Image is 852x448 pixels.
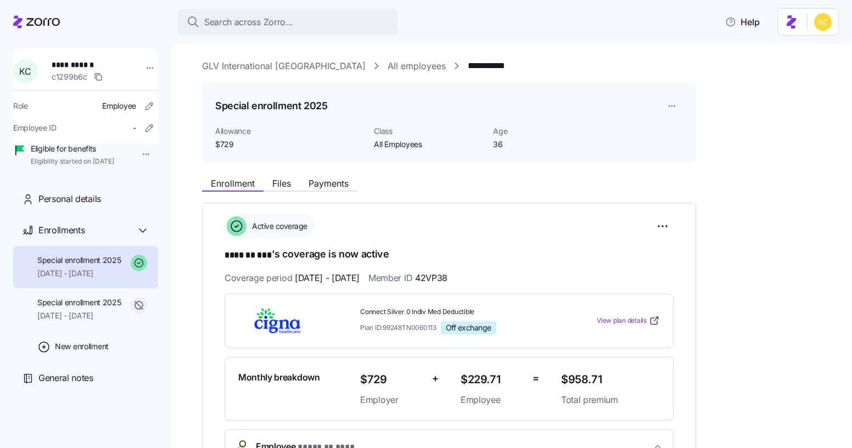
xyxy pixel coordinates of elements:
[360,371,423,389] span: $729
[31,157,114,166] span: Eligibility started on [DATE]
[461,393,524,407] span: Employee
[204,15,293,29] span: Search across Zorro...
[597,315,660,326] a: View plan details
[215,99,328,113] h1: Special enrollment 2025
[52,71,87,82] span: c1299b6c
[38,192,101,206] span: Personal details
[225,271,360,285] span: Coverage period
[446,323,491,333] span: Off exchange
[368,271,447,285] span: Member ID
[360,323,436,332] span: Plan ID: 99248TN0060113
[432,371,439,387] span: +
[388,59,446,73] a: All employees
[225,247,674,262] h1: 's coverage is now active
[360,307,552,317] span: Connect Silver 0 Indiv Med Deductible
[38,371,93,385] span: General notes
[561,393,660,407] span: Total premium
[725,15,760,29] span: Help
[309,179,349,188] span: Payments
[532,371,539,387] span: =
[37,310,121,321] span: [DATE] - [DATE]
[249,221,307,232] span: Active coverage
[493,126,603,137] span: Age
[38,223,85,237] span: Enrollments
[37,255,121,266] span: Special enrollment 2025
[374,126,484,137] span: Class
[597,316,647,326] span: View plan details
[178,9,397,35] button: Search across Zorro...
[360,393,423,407] span: Employer
[31,143,114,154] span: Eligible for benefits
[37,268,121,279] span: [DATE] - [DATE]
[55,341,109,352] span: New enrollment
[238,371,320,384] span: Monthly breakdown
[13,122,57,133] span: Employee ID
[13,100,28,111] span: Role
[493,139,603,150] span: 36
[561,371,660,389] span: $958.71
[202,59,366,73] a: GLV International [GEOGRAPHIC_DATA]
[19,67,31,76] span: K C
[37,297,121,308] span: Special enrollment 2025
[374,139,484,150] span: All Employees
[238,308,317,333] img: Cigna Healthcare
[102,100,136,111] span: Employee
[461,371,524,389] span: $229.71
[814,13,832,31] img: e03b911e832a6112bf72643c5874f8d8
[215,139,365,150] span: $729
[211,179,255,188] span: Enrollment
[215,126,365,137] span: Allowance
[415,271,447,285] span: 42VP38
[133,122,136,133] span: -
[295,271,360,285] span: [DATE] - [DATE]
[272,179,291,188] span: Files
[716,11,769,33] button: Help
